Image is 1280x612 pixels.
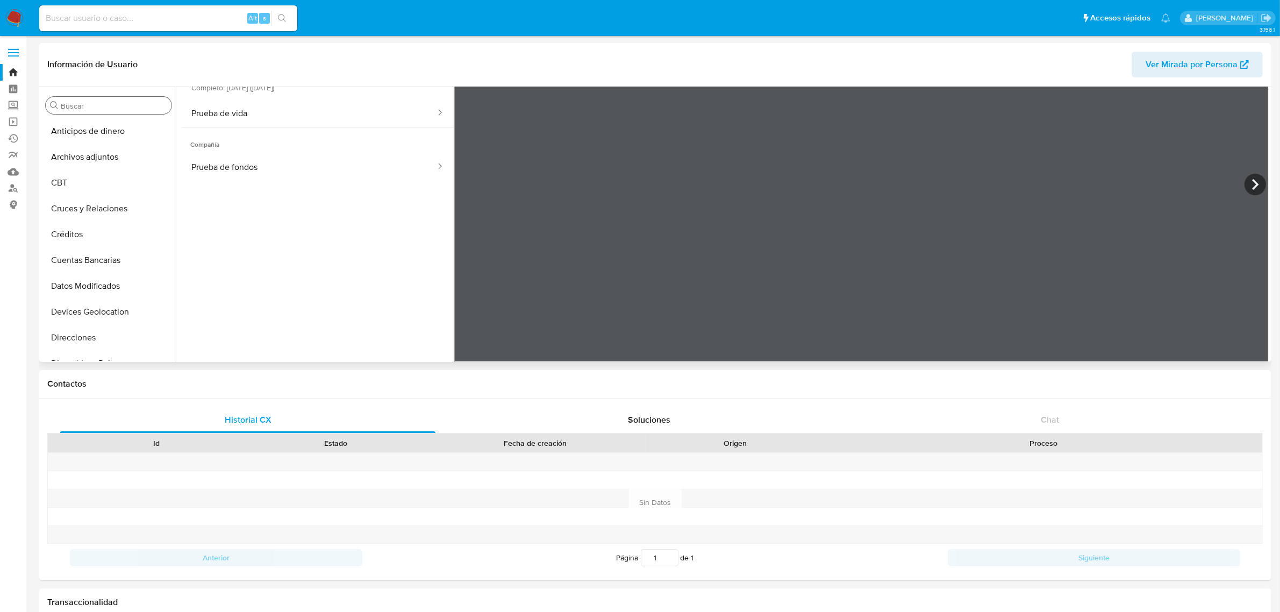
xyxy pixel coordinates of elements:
[691,552,694,563] span: 1
[41,222,176,247] button: Créditos
[628,414,670,426] span: Soluciones
[948,549,1240,566] button: Siguiente
[41,144,176,170] button: Archivos adjuntos
[248,13,257,23] span: Alt
[74,438,238,449] div: Id
[41,299,176,325] button: Devices Geolocation
[41,325,176,351] button: Direcciones
[70,549,362,566] button: Anterior
[47,59,138,70] h1: Información de Usuario
[617,549,694,566] span: Página de
[253,438,417,449] div: Estado
[1161,13,1170,23] a: Notificaciones
[41,196,176,222] button: Cruces y Relaciones
[1132,52,1263,77] button: Ver Mirada por Persona
[263,13,266,23] span: s
[41,170,176,196] button: CBT
[1041,414,1059,426] span: Chat
[47,597,1263,608] h1: Transaccionalidad
[50,101,59,110] button: Buscar
[1090,12,1150,24] span: Accesos rápidos
[653,438,817,449] div: Origen
[271,11,293,26] button: search-icon
[41,351,176,376] button: Dispositivos Point
[1261,12,1272,24] a: Salir
[433,438,638,449] div: Fecha de creación
[1146,52,1238,77] span: Ver Mirada por Persona
[225,414,271,426] span: Historial CX
[39,11,297,25] input: Buscar usuario o caso...
[41,273,176,299] button: Datos Modificados
[47,379,1263,389] h1: Contactos
[61,101,167,111] input: Buscar
[1196,13,1257,23] p: paloma.falcondesoto@mercadolibre.cl
[41,118,176,144] button: Anticipos de dinero
[41,247,176,273] button: Cuentas Bancarias
[832,438,1255,449] div: Proceso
